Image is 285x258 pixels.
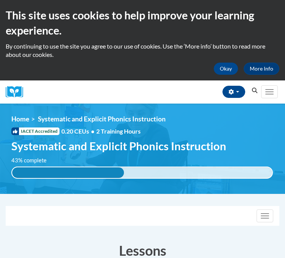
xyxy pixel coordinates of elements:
[214,63,238,75] button: Okay
[6,8,279,38] h2: This site uses cookies to help improve your learning experience.
[244,63,279,75] a: More Info
[6,42,279,59] p: By continuing to use the site you agree to our use of cookies. Use the ‘More info’ button to read...
[11,139,226,153] span: Systematic and Explicit Phonics Instruction
[249,86,260,95] button: Search
[11,156,55,165] label: 43% complete
[11,115,29,123] a: Home
[11,127,60,135] span: IACET Accredited
[38,115,166,123] span: Systematic and Explicit Phonics Instruction
[222,86,245,98] button: Account Settings
[91,127,94,135] span: •
[6,86,28,98] a: Cox Campus
[12,167,124,178] div: 43% complete
[6,86,28,98] img: Logo brand
[260,80,279,104] div: Main menu
[96,127,141,135] span: 2 Training Hours
[61,127,96,135] span: 0.20 CEUs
